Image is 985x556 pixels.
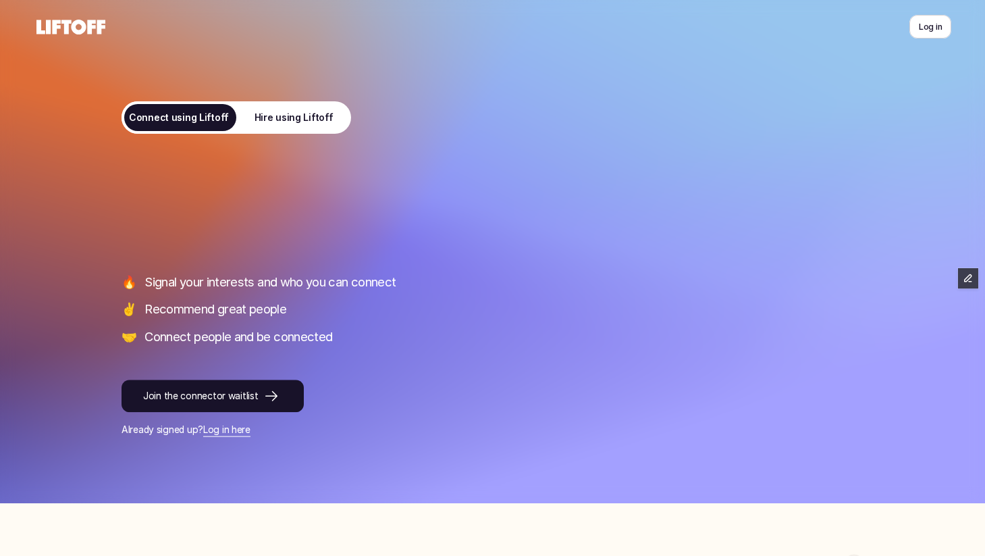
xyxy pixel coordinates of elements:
[122,169,864,216] h1: Connect using Liftoff
[143,389,258,403] p: Join the connector waitlist
[144,273,864,290] p: Signal your interests and who you can connect
[122,301,136,318] p: ✌️
[122,328,136,346] p: 🤝
[128,111,228,125] p: Connect using Liftoff
[254,111,333,125] p: Hire using Liftoff
[919,20,942,33] p: Log in
[236,101,351,134] a: Hire using Liftoff
[958,268,978,288] button: Edit Framer Content
[144,301,864,318] p: Recommend great people
[203,424,250,435] a: Log in here
[122,101,236,134] a: Connect using Liftoff
[909,15,951,39] a: Log in
[144,328,864,346] p: Connect people and be connected
[122,380,304,412] a: Join the connector waitlist
[122,423,864,437] p: Already signed up?
[122,234,864,256] p: Full access to Liftoff is highly curated.
[122,273,136,290] p: 🔥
